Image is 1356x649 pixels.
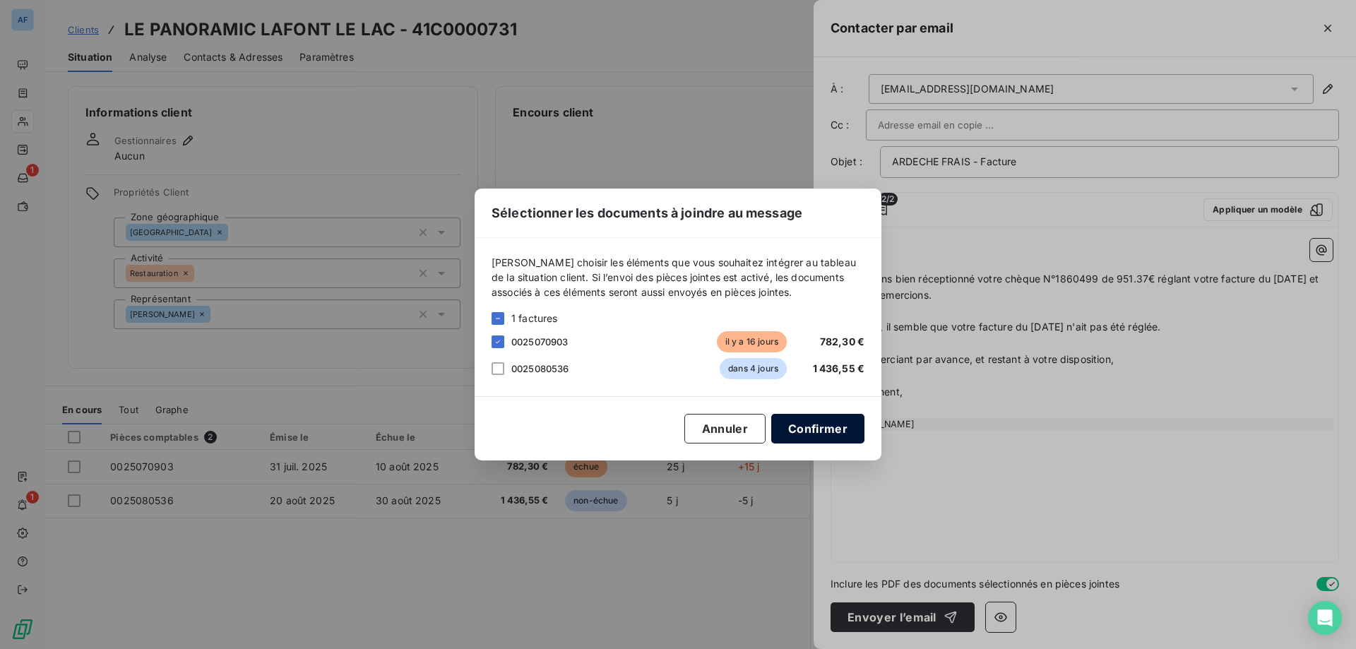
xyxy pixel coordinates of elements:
span: 0025080536 [511,363,569,374]
button: Annuler [684,414,766,443]
div: Open Intercom Messenger [1308,601,1342,635]
span: 0025070903 [511,336,569,347]
span: il y a 16 jours [717,331,787,352]
button: Confirmer [771,414,864,443]
span: 1 factures [511,311,558,326]
span: 1 436,55 € [813,362,865,374]
span: [PERSON_NAME] choisir les éléments que vous souhaitez intégrer au tableau de la situation client.... [492,255,864,299]
span: 782,30 € [820,335,864,347]
span: dans 4 jours [720,358,787,379]
span: Sélectionner les documents à joindre au message [492,203,802,222]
